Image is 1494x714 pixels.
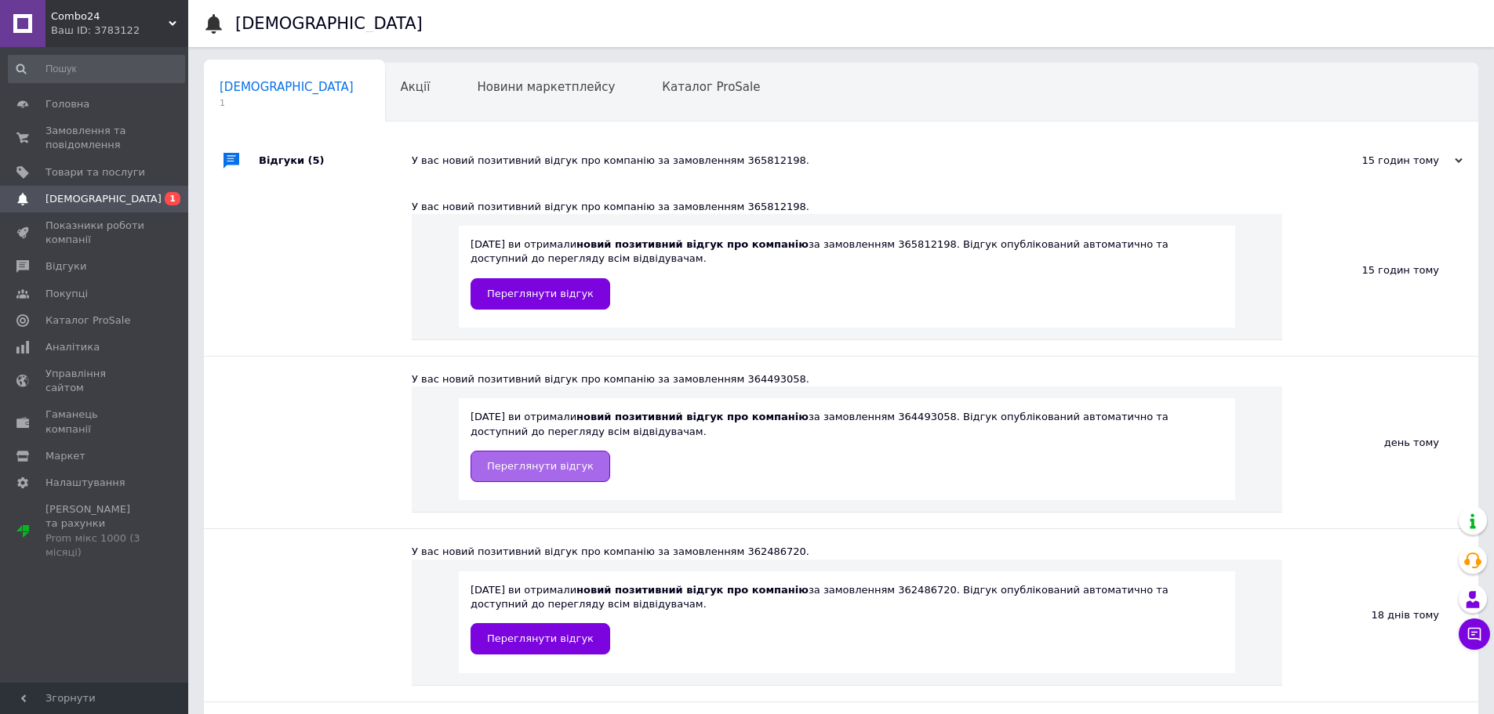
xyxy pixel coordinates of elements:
[471,451,610,482] a: Переглянути відгук
[45,219,145,247] span: Показники роботи компанії
[259,137,412,184] div: Відгуки
[471,583,1223,654] div: [DATE] ви отримали за замовленням 362486720. Відгук опублікований автоматично та доступний до пер...
[1282,184,1478,356] div: 15 годин тому
[477,80,615,94] span: Новини маркетплейсу
[45,408,145,436] span: Гаманець компанії
[45,259,86,274] span: Відгуки
[45,124,145,152] span: Замовлення та повідомлення
[308,154,325,166] span: (5)
[1306,154,1463,168] div: 15 годин тому
[45,314,130,328] span: Каталог ProSale
[45,97,89,111] span: Головна
[412,154,1306,168] div: У вас новий позитивний відгук про компанію за замовленням 365812198.
[165,192,180,205] span: 1
[662,80,760,94] span: Каталог ProSale
[220,80,354,94] span: [DEMOGRAPHIC_DATA]
[1282,529,1478,701] div: 18 днів тому
[471,623,610,654] a: Переглянути відгук
[45,287,88,301] span: Покупці
[45,531,145,560] div: Prom мікс 1000 (3 місяці)
[51,24,188,38] div: Ваш ID: 3783122
[45,449,85,463] span: Маркет
[412,200,1282,214] div: У вас новий позитивний відгук про компанію за замовленням 365812198.
[471,237,1223,309] div: [DATE] ви отримали за замовленням 365812198. Відгук опублікований автоматично та доступний до пер...
[1459,618,1490,650] button: Чат з покупцем
[220,97,354,109] span: 1
[401,80,431,94] span: Акції
[235,14,423,33] h1: [DEMOGRAPHIC_DATA]
[45,476,125,490] span: Налаштування
[471,278,610,310] a: Переглянути відгук
[412,372,1282,386] div: У вас новий позитивний відгук про компанію за замовленням 364493058.
[487,288,594,299] span: Переглянути відгук
[45,367,145,395] span: Управління сайтом
[45,340,100,354] span: Аналітика
[412,545,1282,559] div: У вас новий позитивний відгук про компанію за замовленням 362486720.
[45,192,162,206] span: [DEMOGRAPHIC_DATA]
[487,460,594,472] span: Переглянути відгук
[576,238,809,250] b: новий позитивний відгук про компанію
[471,410,1223,481] div: [DATE] ви отримали за замовленням 364493058. Відгук опублікований автоматично та доступний до пер...
[45,165,145,179] span: Товари та послуги
[487,632,594,644] span: Переглянути відгук
[45,502,145,560] span: [PERSON_NAME] та рахунки
[51,9,169,24] span: Combo24
[8,55,185,83] input: Пошук
[1282,357,1478,528] div: день тому
[576,584,809,596] b: новий позитивний відгук про компанію
[576,411,809,422] b: новий позитивний відгук про компанію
